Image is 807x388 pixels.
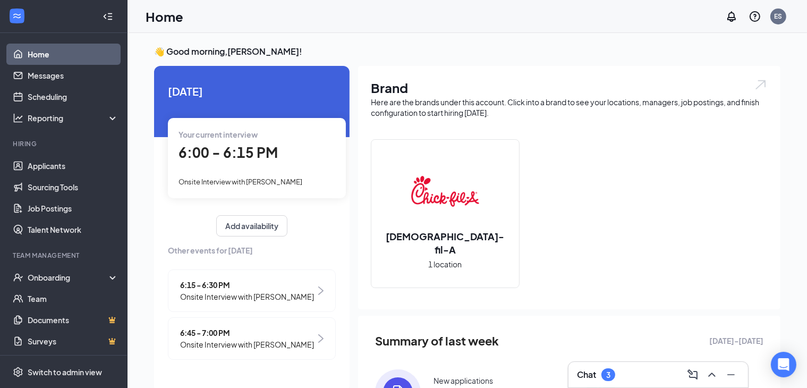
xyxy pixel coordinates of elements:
[168,244,336,256] span: Other events for [DATE]
[216,215,287,237] button: Add availability
[179,144,278,161] span: 6:00 - 6:15 PM
[28,113,119,123] div: Reporting
[28,272,109,283] div: Onboarding
[180,327,314,339] span: 6:45 - 7:00 PM
[28,44,118,65] a: Home
[723,366,740,383] button: Minimize
[28,288,118,309] a: Team
[13,272,23,283] svg: UserCheck
[168,83,336,99] span: [DATE]
[375,332,499,350] span: Summary of last week
[606,370,610,379] div: 3
[371,230,519,256] h2: [DEMOGRAPHIC_DATA]-fil-A
[686,368,699,381] svg: ComposeMessage
[12,11,22,21] svg: WorkstreamLogo
[775,12,783,21] div: ES
[706,368,718,381] svg: ChevronUp
[154,46,780,57] h3: 👋 Good morning, [PERSON_NAME] !
[179,130,258,139] span: Your current interview
[28,367,102,377] div: Switch to admin view
[28,176,118,198] a: Sourcing Tools
[771,352,796,377] div: Open Intercom Messenger
[371,97,768,118] div: Here are the brands under this account. Click into a brand to see your locations, managers, job p...
[13,251,116,260] div: Team Management
[709,335,763,347] span: [DATE] - [DATE]
[371,79,768,97] h1: Brand
[28,309,118,331] a: DocumentsCrown
[180,339,314,350] span: Onsite Interview with [PERSON_NAME]
[13,113,23,123] svg: Analysis
[146,7,183,26] h1: Home
[754,79,768,91] img: open.6027fd2a22e1237b5b06.svg
[179,178,302,186] span: Onsite Interview with [PERSON_NAME]
[725,368,737,381] svg: Minimize
[434,375,493,386] div: New applications
[28,65,118,86] a: Messages
[749,10,761,23] svg: QuestionInfo
[28,331,118,352] a: SurveysCrown
[28,155,118,176] a: Applicants
[684,366,701,383] button: ComposeMessage
[180,279,314,291] span: 6:15 - 6:30 PM
[28,219,118,240] a: Talent Network
[13,139,116,148] div: Hiring
[180,291,314,302] span: Onsite Interview with [PERSON_NAME]
[725,10,738,23] svg: Notifications
[703,366,720,383] button: ChevronUp
[28,86,118,107] a: Scheduling
[411,157,479,225] img: Chick-fil-A
[28,198,118,219] a: Job Postings
[13,367,23,377] svg: Settings
[103,11,113,22] svg: Collapse
[577,369,596,381] h3: Chat
[429,258,462,270] span: 1 location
